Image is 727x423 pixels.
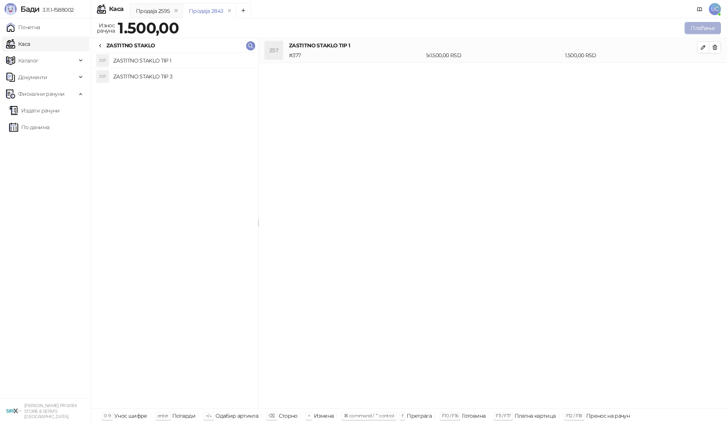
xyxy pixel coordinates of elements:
strong: 1.500,00 [118,19,179,37]
span: Документи [18,70,47,85]
div: Пренос на рачун [586,411,630,421]
div: Потврди [172,411,196,421]
span: ⌘ command / ⌃ control [344,413,394,418]
div: Каса [109,6,123,12]
span: Каталог [18,53,39,68]
span: F11 / F17 [496,413,510,418]
div: Сторно [279,411,298,421]
div: Готовина [462,411,485,421]
h4: ZASTITNO STAKLO TIP 1 [289,41,697,50]
div: 1.500,00 RSD [563,51,699,59]
button: remove [225,8,234,14]
a: Почетна [6,20,40,35]
div: ZST [97,70,109,83]
span: Бади [20,5,39,14]
div: ZST [97,55,109,67]
div: Продаја 2843 [189,7,223,15]
a: Издати рачуни [9,103,60,118]
div: Измена [314,411,334,421]
span: F12 / F18 [566,413,582,418]
span: enter [158,413,168,418]
div: 1 x 1.500,00 RSD [424,51,563,59]
a: Каса [6,36,30,52]
span: ↑/↓ [206,413,212,418]
span: 3.11.1-f588002 [39,6,73,13]
span: 0-9 [104,413,111,418]
div: ZST [265,41,283,59]
img: Logo [5,3,17,15]
span: f [402,413,403,418]
button: remove [171,8,181,14]
div: ZASTITNO STAKLO [106,41,155,50]
button: Add tab [236,3,251,18]
h4: ZASTITNO STAKLO TIP 1 [113,55,252,67]
div: Продаја 2595 [136,7,170,15]
div: grid [91,53,258,408]
small: [PERSON_NAME] PR SIRIX STORE & SERVIS [GEOGRAPHIC_DATA] [24,403,77,419]
a: Документација [694,3,706,15]
div: Платна картица [515,411,556,421]
span: ⌫ [268,413,275,418]
div: Износ рачуна [95,20,116,36]
span: UĆ [709,3,721,15]
div: # 377 [287,51,424,59]
a: По данима [9,120,49,135]
div: Одабир артикла [215,411,258,421]
span: + [308,413,310,418]
span: Фискални рачуни [18,86,64,101]
span: F10 / F16 [442,413,458,418]
div: Унос шифре [114,411,147,421]
h4: ZASTITNO STAKLO TIP 3 [113,70,252,83]
button: Плаћање [685,22,721,34]
div: Претрага [407,411,432,421]
img: 64x64-companyLogo-cb9a1907-c9b0-4601-bb5e-5084e694c383.png [6,403,21,418]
